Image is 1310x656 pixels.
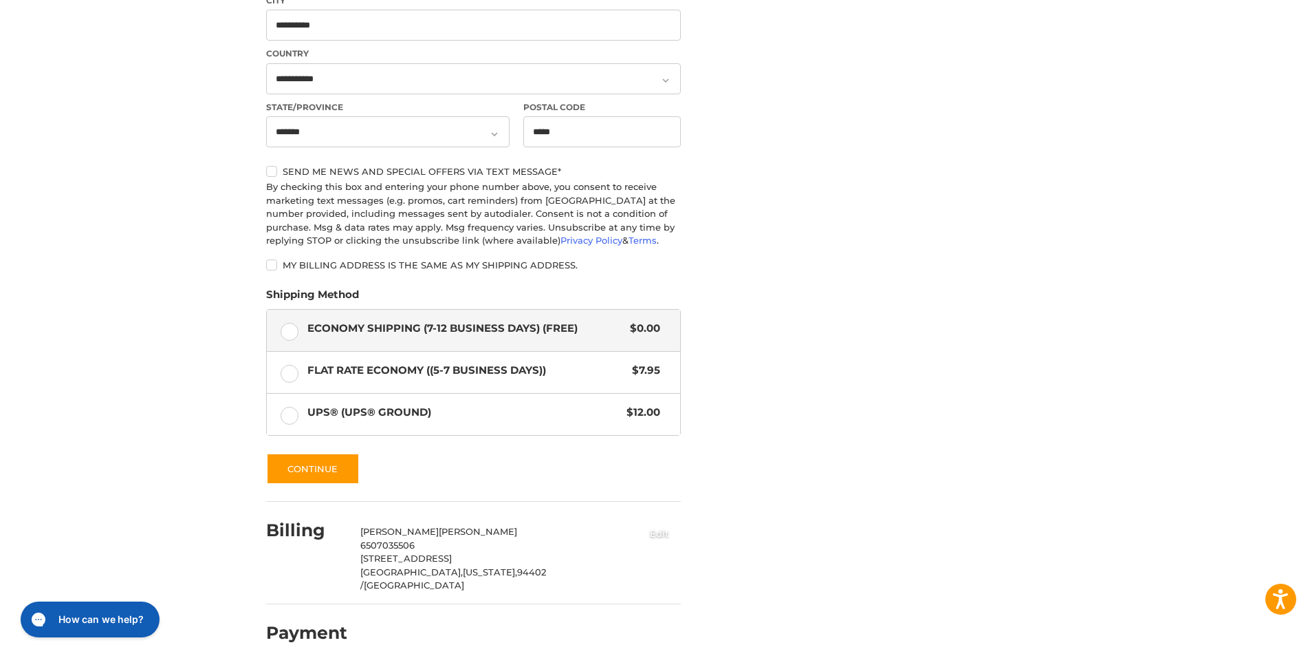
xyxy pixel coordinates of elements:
[360,526,439,537] span: [PERSON_NAME]
[266,166,681,177] label: Send me news and special offers via text message*
[266,47,681,60] label: Country
[439,526,517,537] span: [PERSON_NAME]
[560,235,622,246] a: Privacy Policy
[307,405,620,421] span: UPS® (UPS® Ground)
[463,567,517,578] span: [US_STATE],
[307,363,626,379] span: Flat Rate Economy ((5-7 Business Days))
[266,260,681,271] label: My billing address is the same as my shipping address.
[14,597,164,642] iframe: Gorgias live chat messenger
[360,553,452,564] span: [STREET_ADDRESS]
[623,321,660,337] span: $0.00
[625,363,660,379] span: $7.95
[364,580,464,591] span: [GEOGRAPHIC_DATA]
[266,180,681,248] div: By checking this box and entering your phone number above, you consent to receive marketing text ...
[266,520,347,541] h2: Billing
[307,321,624,337] span: Economy Shipping (7-12 Business Days) (Free)
[638,522,681,544] button: Edit
[266,101,510,114] label: State/Province
[620,405,660,421] span: $12.00
[266,453,360,485] button: Continue
[360,567,463,578] span: [GEOGRAPHIC_DATA],
[629,235,657,246] a: Terms
[360,540,415,551] span: 6507035506
[266,287,359,309] legend: Shipping Method
[266,622,347,644] h2: Payment
[523,101,681,114] label: Postal Code
[360,567,546,591] span: 94402 /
